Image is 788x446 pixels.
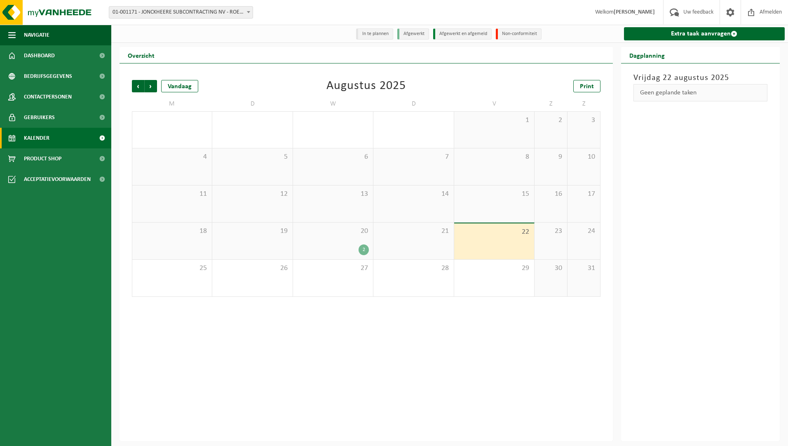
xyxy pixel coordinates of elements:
[359,244,369,255] div: 2
[397,28,429,40] li: Afgewerkt
[614,9,655,15] strong: [PERSON_NAME]
[496,28,542,40] li: Non-conformiteit
[458,116,530,125] span: 1
[539,264,563,273] span: 30
[633,72,768,84] h3: Vrijdag 22 augustus 2025
[378,190,449,199] span: 14
[458,264,530,273] span: 29
[161,80,198,92] div: Vandaag
[580,83,594,90] span: Print
[297,190,369,199] span: 13
[458,153,530,162] span: 8
[136,153,208,162] span: 4
[454,96,535,111] td: V
[109,6,253,19] span: 01-001171 - JONCKHEERE SUBCONTRACTING NV - ROESELARE
[216,190,288,199] span: 12
[297,153,369,162] span: 6
[326,80,406,92] div: Augustus 2025
[109,7,253,18] span: 01-001171 - JONCKHEERE SUBCONTRACTING NV - ROESELARE
[212,96,293,111] td: D
[572,227,596,236] span: 24
[572,116,596,125] span: 3
[132,80,144,92] span: Vorige
[573,80,600,92] a: Print
[297,227,369,236] span: 20
[24,128,49,148] span: Kalender
[568,96,600,111] td: Z
[539,116,563,125] span: 2
[132,96,212,111] td: M
[24,87,72,107] span: Contactpersonen
[293,96,373,111] td: W
[539,153,563,162] span: 9
[136,264,208,273] span: 25
[356,28,393,40] li: In te plannen
[24,66,72,87] span: Bedrijfsgegevens
[136,190,208,199] span: 11
[24,25,49,45] span: Navigatie
[373,96,454,111] td: D
[378,264,449,273] span: 28
[120,47,163,63] h2: Overzicht
[216,227,288,236] span: 19
[458,228,530,237] span: 22
[24,148,61,169] span: Product Shop
[624,27,785,40] a: Extra taak aanvragen
[216,264,288,273] span: 26
[539,190,563,199] span: 16
[378,227,449,236] span: 21
[621,47,673,63] h2: Dagplanning
[216,153,288,162] span: 5
[24,169,91,190] span: Acceptatievoorwaarden
[572,190,596,199] span: 17
[145,80,157,92] span: Volgende
[378,153,449,162] span: 7
[539,227,563,236] span: 23
[572,264,596,273] span: 31
[297,264,369,273] span: 27
[136,227,208,236] span: 18
[535,96,568,111] td: Z
[433,28,492,40] li: Afgewerkt en afgemeld
[458,190,530,199] span: 15
[633,84,768,101] div: Geen geplande taken
[24,107,55,128] span: Gebruikers
[572,153,596,162] span: 10
[24,45,55,66] span: Dashboard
